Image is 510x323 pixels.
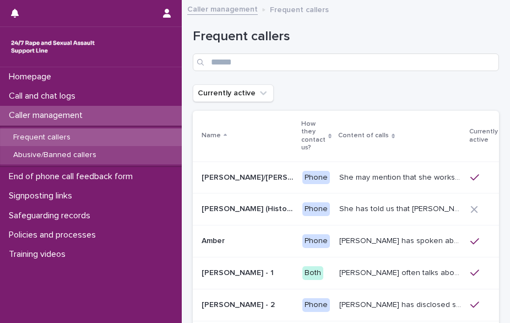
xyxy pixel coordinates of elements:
p: Amber has spoken about multiple experiences of sexual abuse. Amber told us she is now 18 (as of 0... [339,234,464,246]
p: Frequent callers [4,133,79,142]
p: [PERSON_NAME] - 1 [202,266,276,278]
div: Phone [302,171,330,185]
p: Alison (Historic Plan) [202,202,296,214]
p: Caller management [4,110,91,121]
p: Amy often talks about being raped a night before or 2 weeks ago or a month ago. She also makes re... [339,266,464,278]
p: She may mention that she works as a Nanny, looking after two children. Abbie / Emily has let us k... [339,171,464,182]
p: Training videos [4,249,74,260]
p: Policies and processes [4,230,105,240]
p: Call and chat logs [4,91,84,101]
p: Frequent callers [270,3,329,15]
p: She has told us that Prince Andrew was involved with her abuse. Men from Hollywood (or 'Hollywood... [339,202,464,214]
p: Amy has disclosed she has survived two rapes, one in the UK and the other in Australia in 2013. S... [339,298,464,310]
p: Content of calls [338,130,389,142]
h1: Frequent callers [193,29,499,45]
p: Amber [202,234,227,246]
a: Caller management [187,2,258,15]
button: Currently active [193,84,274,102]
div: Phone [302,298,330,312]
p: Currently active [469,126,498,146]
img: rhQMoQhaT3yELyF149Cw [9,36,97,58]
div: Phone [302,202,330,216]
p: [PERSON_NAME] - 2 [202,298,277,310]
p: Abusive/Banned callers [4,150,105,160]
div: Both [302,266,323,280]
div: Phone [302,234,330,248]
p: Safeguarding records [4,211,99,221]
p: Signposting links [4,191,81,201]
p: Abbie/Emily (Anon/'I don't know'/'I can't remember') [202,171,296,182]
p: Homepage [4,72,60,82]
p: How they contact us? [301,118,325,154]
p: End of phone call feedback form [4,171,142,182]
input: Search [193,53,499,71]
p: Name [202,130,221,142]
